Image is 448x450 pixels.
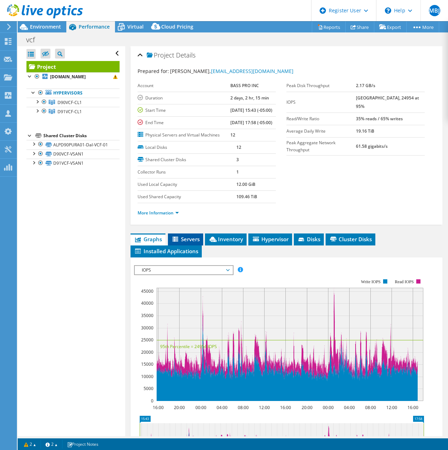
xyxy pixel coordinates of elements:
a: [EMAIL_ADDRESS][DOMAIN_NAME] [211,68,293,74]
b: 19.16 TiB [356,128,374,134]
text: 04:00 [344,405,355,411]
text: 95th Percentile = 24954 IOPS [160,343,217,349]
b: 35% reads / 65% writes [356,116,403,122]
span: Installed Applications [134,248,198,255]
text: 25000 [141,337,153,343]
span: Inventory [208,236,243,243]
label: Local Disks [138,144,236,151]
span: Cloud Pricing [161,23,193,30]
b: 2.17 GB/s [356,83,375,89]
text: 45000 [141,288,153,294]
b: 3 [236,157,239,163]
a: 2 [19,440,41,449]
span: Project [147,52,174,59]
text: 10000 [141,373,153,379]
text: 08:00 [365,405,376,411]
label: Peak Aggregate Network Throughput [286,139,356,153]
b: [DOMAIN_NAME] [50,74,86,80]
span: Servers [171,236,200,243]
text: 00:00 [323,405,334,411]
a: More [406,22,439,32]
span: IOPS [138,266,229,274]
label: End Time [138,119,230,126]
b: 2 days, 2 hr, 15 min [230,95,269,101]
text: 20:00 [174,405,185,411]
text: 16:00 [153,405,164,411]
label: Average Daily Write [286,128,356,135]
span: Virtual [127,23,144,30]
label: Used Shared Capacity [138,193,236,200]
b: 12 [236,144,241,150]
span: Environment [30,23,61,30]
text: 04:00 [217,405,228,411]
a: [DOMAIN_NAME] [26,72,120,81]
a: Hypervisors [26,89,120,98]
text: 35000 [141,312,153,318]
span: Disks [297,236,320,243]
text: 40000 [141,300,153,306]
span: [PERSON_NAME], [170,68,293,74]
text: 5000 [144,385,153,391]
label: Peak Disk Throughput [286,82,356,89]
span: D90VCF-CL1 [57,99,82,105]
div: Shared Cluster Disks [43,132,120,140]
a: 2 [41,440,62,449]
text: 20000 [141,349,153,355]
b: 1 [236,169,239,175]
a: D90VCF-VSAN1 [26,150,120,159]
b: 61.58 gigabits/s [356,143,388,149]
span: Cluster Disks [329,236,372,243]
label: IOPS [286,99,356,106]
a: More Information [138,210,179,216]
span: Graphs [134,236,162,243]
svg: \n [385,7,391,14]
text: 16:00 [280,405,291,411]
span: Details [176,51,195,59]
text: 12:00 [259,405,270,411]
label: Read/Write Ratio [286,115,356,122]
b: [DATE] 15:43 (-05:00) [230,107,272,113]
text: 08:00 [238,405,249,411]
label: Account [138,82,230,89]
b: [GEOGRAPHIC_DATA], 24954 at 95% [356,95,419,109]
a: Project Notes [62,440,103,449]
a: Export [374,22,407,32]
b: 12.00 GiB [236,181,255,187]
b: [DATE] 17:58 (-05:00) [230,120,272,126]
text: 30000 [141,325,153,331]
label: Duration [138,95,230,102]
text: 20:00 [302,405,313,411]
span: Performance [79,23,110,30]
a: Share [345,22,374,32]
a: D90VCF-CL1 [26,98,120,107]
text: 0 [151,398,153,404]
label: Prepared for: [138,68,169,74]
b: 109.46 TiB [236,194,257,200]
b: 12 [230,132,235,138]
span: MBJ [429,5,440,16]
a: D91VCF-VSAN1 [26,159,120,168]
b: BASS PRO INC [230,83,259,89]
a: ALPD90PURA01-Dal-VCF-01 [26,140,120,149]
text: 12:00 [386,405,397,411]
a: Reports [312,22,346,32]
label: Used Local Capacity [138,181,236,188]
text: 00:00 [195,405,206,411]
label: Start Time [138,107,230,114]
label: Shared Cluster Disks [138,156,236,163]
span: D91VCF-CL1 [57,109,82,115]
text: Read IOPS [395,279,414,284]
text: 16:00 [407,405,418,411]
a: D91VCF-CL1 [26,107,120,116]
h1: vcf [23,36,46,44]
text: Write IOPS [361,279,381,284]
label: Collector Runs [138,169,236,176]
a: Project [26,61,120,72]
span: Hypervisor [252,236,289,243]
text: 15000 [141,361,153,367]
label: Physical Servers and Virtual Machines [138,132,230,139]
